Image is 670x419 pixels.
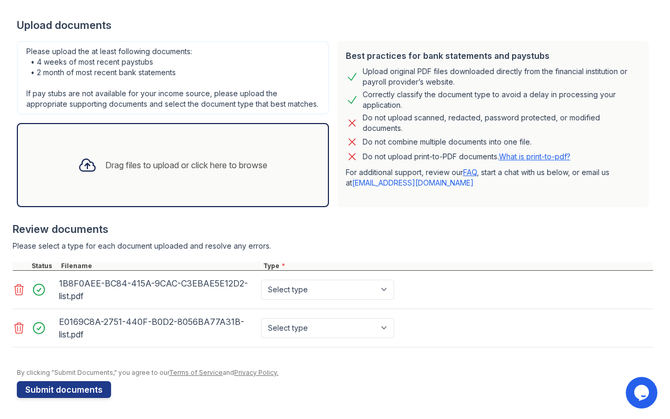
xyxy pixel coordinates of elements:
[105,159,267,171] div: Drag files to upload or click here to browse
[346,49,641,62] div: Best practices for bank statements and paystubs
[463,168,477,177] a: FAQ
[234,369,278,376] a: Privacy Policy.
[17,381,111,398] button: Submit documents
[29,262,59,270] div: Status
[499,152,571,161] a: What is print-to-pdf?
[17,369,653,377] div: By clicking "Submit Documents," you agree to our and
[626,377,659,408] iframe: chat widget
[59,275,257,304] div: 1B8F0AEE-BC84-415A-9CAC-C3EBAE5E12D2-list.pdf
[17,18,653,33] div: Upload documents
[59,313,257,343] div: E0169C8A-2751-440F-B0D2-8056BA77A31B-list.pdf
[346,167,641,188] p: For additional support, review our , start a chat with us below, or email us at
[363,113,641,134] div: Do not upload scanned, redacted, password protected, or modified documents.
[363,151,571,162] p: Do not upload print-to-PDF documents.
[59,262,261,270] div: Filename
[13,241,653,251] div: Please select a type for each document uploaded and resolve any errors.
[363,66,641,87] div: Upload original PDF files downloaded directly from the financial institution or payroll provider’...
[352,178,474,187] a: [EMAIL_ADDRESS][DOMAIN_NAME]
[261,262,653,270] div: Type
[17,41,329,115] div: Please upload the at least following documents: • 4 weeks of most recent paystubs • 2 month of mo...
[363,89,641,110] div: Correctly classify the document type to avoid a delay in processing your application.
[13,222,653,237] div: Review documents
[363,136,532,148] div: Do not combine multiple documents into one file.
[169,369,223,376] a: Terms of Service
